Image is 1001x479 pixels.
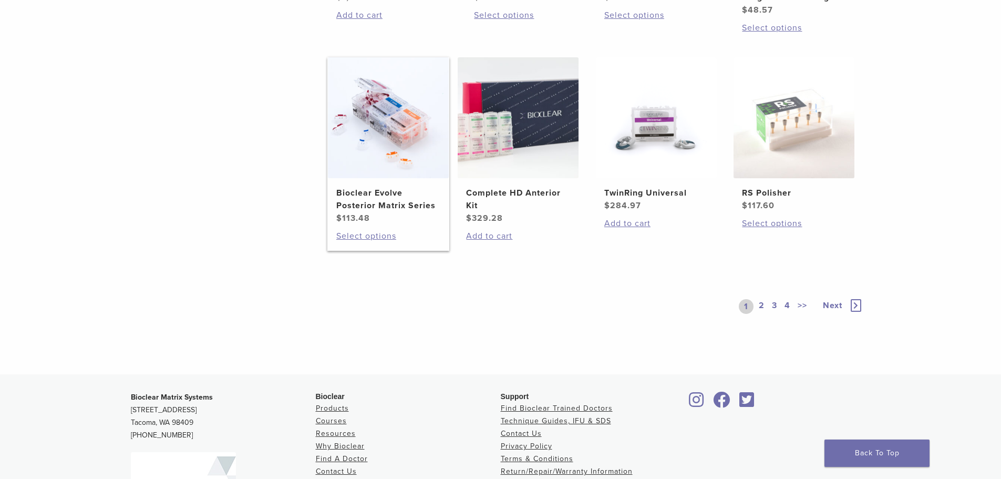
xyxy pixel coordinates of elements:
a: Back To Top [824,440,930,467]
a: Bioclear [736,398,758,409]
span: Bioclear [316,392,345,401]
span: $ [466,213,472,223]
a: Bioclear [686,398,708,409]
a: Resources [316,429,356,438]
a: Find Bioclear Trained Doctors [501,404,613,413]
a: 2 [757,299,767,314]
a: 1 [739,299,754,314]
a: Bioclear Evolve Posterior Matrix SeriesBioclear Evolve Posterior Matrix Series $113.48 [327,57,450,225]
a: Select options for “Diamond Wedge and Long Diamond Wedge” [742,22,846,34]
a: 3 [770,299,779,314]
a: TwinRing UniversalTwinRing Universal $284.97 [595,57,718,212]
a: Select options for “Bioclear Evolve Posterior Matrix Series” [336,230,440,242]
a: Add to cart: “Complete HD Anterior Kit” [466,230,570,242]
span: $ [742,5,748,15]
a: Select options for “RS Polisher” [742,217,846,230]
h2: Complete HD Anterior Kit [466,187,570,212]
bdi: 284.97 [604,200,641,211]
img: RS Polisher [734,57,854,178]
h2: Bioclear Evolve Posterior Matrix Series [336,187,440,212]
img: TwinRing Universal [596,57,717,178]
bdi: 117.60 [742,200,775,211]
a: >> [796,299,809,314]
a: Return/Repair/Warranty Information [501,467,633,476]
strong: Bioclear Matrix Systems [131,393,213,402]
img: Bioclear Evolve Posterior Matrix Series [328,57,449,178]
a: Contact Us [501,429,542,438]
span: $ [742,200,748,211]
a: Find A Doctor [316,454,368,463]
a: Why Bioclear [316,442,365,451]
a: Products [316,404,349,413]
h2: RS Polisher [742,187,846,199]
bdi: 48.57 [742,5,773,15]
a: Privacy Policy [501,442,552,451]
a: Contact Us [316,467,357,476]
h2: TwinRing Universal [604,187,708,199]
span: Next [823,300,842,311]
a: Bioclear [710,398,734,409]
a: Add to cart: “Blaster Kit” [336,9,440,22]
a: Courses [316,416,347,425]
a: Terms & Conditions [501,454,573,463]
a: Technique Guides, IFU & SDS [501,416,611,425]
span: Support [501,392,529,401]
a: 4 [782,299,792,314]
a: Select options for “BT Matrix Series” [474,9,578,22]
span: $ [604,200,610,211]
p: [STREET_ADDRESS] Tacoma, WA 98409 [PHONE_NUMBER] [131,391,316,442]
span: $ [336,213,342,223]
bdi: 113.48 [336,213,370,223]
bdi: 329.28 [466,213,503,223]
a: Complete HD Anterior KitComplete HD Anterior Kit $329.28 [457,57,580,225]
a: RS PolisherRS Polisher $117.60 [733,57,855,212]
img: Complete HD Anterior Kit [458,57,579,178]
a: Select options for “Diamond Wedge Kits” [604,9,708,22]
a: Add to cart: “TwinRing Universal” [604,217,708,230]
